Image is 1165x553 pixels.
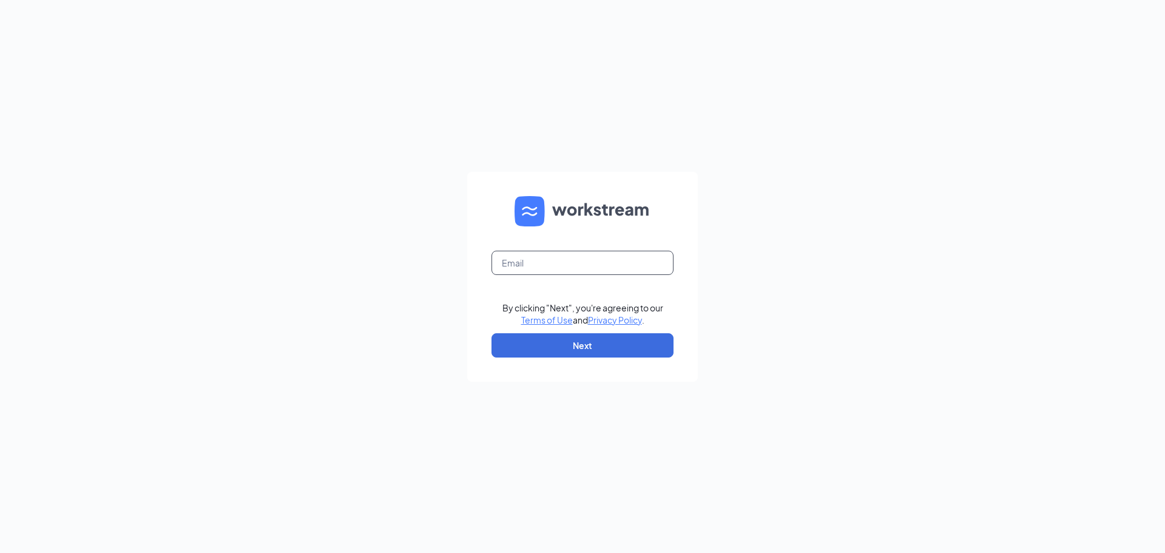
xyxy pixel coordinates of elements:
[491,251,674,275] input: Email
[588,314,642,325] a: Privacy Policy
[502,302,663,326] div: By clicking "Next", you're agreeing to our and .
[515,196,650,226] img: WS logo and Workstream text
[491,333,674,358] button: Next
[521,314,573,325] a: Terms of Use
